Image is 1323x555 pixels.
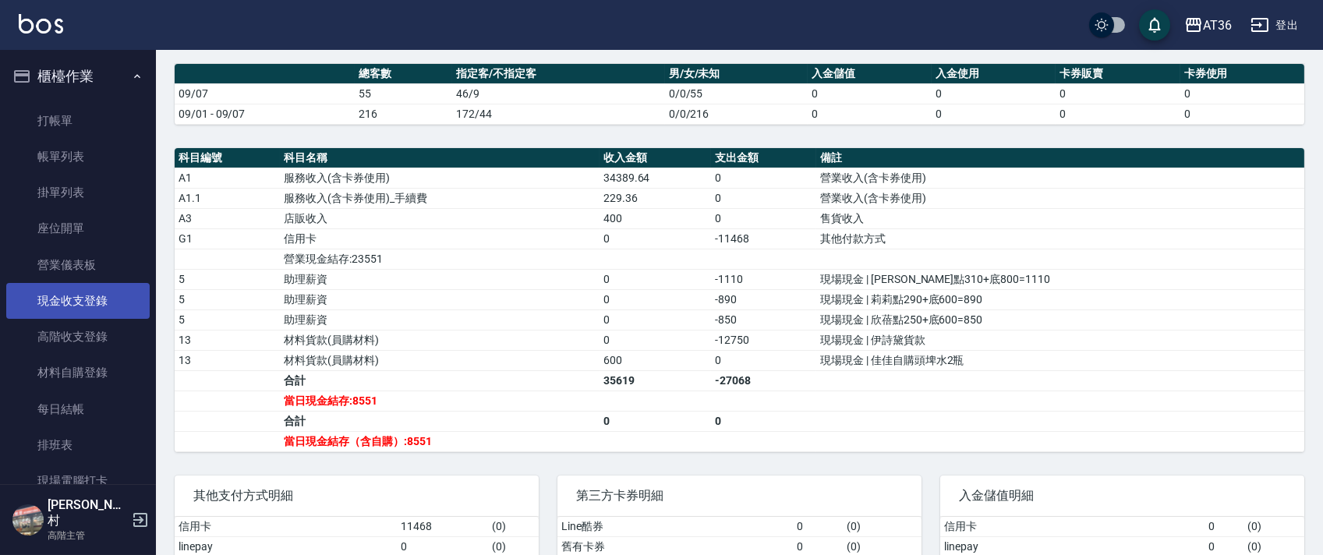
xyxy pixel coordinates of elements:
[280,148,600,168] th: 科目名稱
[711,350,816,370] td: 0
[280,269,600,289] td: 助理薪資
[452,83,665,104] td: 46/9
[932,104,1056,124] td: 0
[452,104,665,124] td: 172/44
[175,188,280,208] td: A1.1
[711,188,816,208] td: 0
[355,64,452,84] th: 總客數
[816,269,1304,289] td: 現場現金 | [PERSON_NAME]點310+底800=1110
[808,83,932,104] td: 0
[816,188,1304,208] td: 營業收入(含卡券使用)
[280,168,600,188] td: 服務收入(含卡券使用)
[816,289,1304,309] td: 現場現金 | 莉莉點290+底600=890
[711,289,816,309] td: -890
[6,391,150,427] a: 每日結帳
[488,517,539,537] td: ( 0 )
[711,208,816,228] td: 0
[1204,517,1243,537] td: 0
[452,64,665,84] th: 指定客/不指定客
[600,188,711,208] td: 229.36
[665,64,808,84] th: 男/女/未知
[280,309,600,330] td: 助理薪資
[280,228,600,249] td: 信用卡
[48,497,127,528] h5: [PERSON_NAME]村
[600,350,711,370] td: 600
[816,350,1304,370] td: 現場現金 | 佳佳自購頭埤水2瓶
[1180,64,1304,84] th: 卡券使用
[193,488,520,504] span: 其他支付方式明細
[1203,16,1232,35] div: AT36
[6,319,150,355] a: 高階收支登錄
[280,289,600,309] td: 助理薪資
[1056,104,1180,124] td: 0
[280,330,600,350] td: 材料貨款(員購材料)
[1180,83,1304,104] td: 0
[6,283,150,319] a: 現金收支登錄
[19,14,63,34] img: Logo
[175,228,280,249] td: G1
[932,83,1056,104] td: 0
[808,64,932,84] th: 入金儲值
[600,269,711,289] td: 0
[175,350,280,370] td: 13
[600,148,711,168] th: 收入金額
[711,228,816,249] td: -11468
[175,168,280,188] td: A1
[6,139,150,175] a: 帳單列表
[280,249,600,269] td: 營業現金結存:23551
[600,309,711,330] td: 0
[280,370,600,391] td: 合計
[711,411,816,431] td: 0
[6,355,150,391] a: 材料自購登錄
[48,528,127,543] p: 高階主管
[175,517,397,537] td: 信用卡
[175,148,280,168] th: 科目編號
[6,247,150,283] a: 營業儀表板
[711,370,816,391] td: -27068
[280,350,600,370] td: 材料貨款(員購材料)
[175,289,280,309] td: 5
[280,431,600,451] td: 當日現金結存（含自購）:8551
[600,208,711,228] td: 400
[816,148,1304,168] th: 備註
[816,309,1304,330] td: 現場現金 | 欣蓓點250+底600=850
[280,391,600,411] td: 當日現金結存:8551
[711,269,816,289] td: -1110
[959,488,1286,504] span: 入金儲值明細
[557,517,793,537] td: Line酷券
[600,168,711,188] td: 34389.64
[397,517,488,537] td: 11468
[175,309,280,330] td: 5
[175,104,355,124] td: 09/01 - 09/07
[600,228,711,249] td: 0
[175,269,280,289] td: 5
[711,330,816,350] td: -12750
[600,411,711,431] td: 0
[1056,64,1180,84] th: 卡券販賣
[665,104,808,124] td: 0/0/216
[175,148,1304,452] table: a dense table
[6,175,150,210] a: 掛單列表
[1180,104,1304,124] td: 0
[6,463,150,499] a: 現場電腦打卡
[6,103,150,139] a: 打帳單
[175,64,1304,125] table: a dense table
[355,83,452,104] td: 55
[175,330,280,350] td: 13
[1243,517,1304,537] td: ( 0 )
[711,309,816,330] td: -850
[711,148,816,168] th: 支出金額
[175,83,355,104] td: 09/07
[1139,9,1170,41] button: save
[6,210,150,246] a: 座位開單
[844,517,922,537] td: ( 0 )
[175,208,280,228] td: A3
[280,411,600,431] td: 合計
[355,104,452,124] td: 216
[816,330,1304,350] td: 現場現金 | 伊詩黛貨款
[280,188,600,208] td: 服務收入(含卡券使用)_手續費
[711,168,816,188] td: 0
[808,104,932,124] td: 0
[6,427,150,463] a: 排班表
[793,517,844,537] td: 0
